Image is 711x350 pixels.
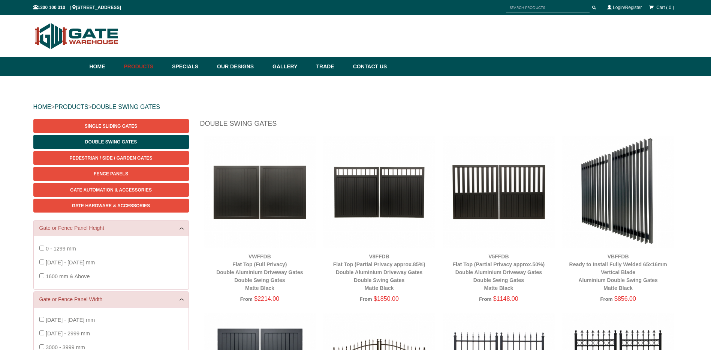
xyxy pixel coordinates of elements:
span: [DATE] - 2999 mm [46,330,90,336]
span: Single Sliding Gates [85,124,137,129]
span: 1300 100 310 | [STREET_ADDRESS] [33,5,121,10]
a: PRODUCTS [55,104,88,110]
a: Home [90,57,120,76]
span: From [600,296,612,302]
img: V5FFDB - Flat Top (Partial Privacy approx.50%) - Double Aluminium Driveway Gates - Double Swing G... [443,136,555,248]
a: Gate Hardware & Accessories [33,199,189,213]
a: Pedestrian / Side / Garden Gates [33,151,189,165]
span: Cart ( 0 ) [656,5,674,10]
span: $856.00 [614,296,636,302]
a: Gallery [269,57,312,76]
a: Trade [312,57,349,76]
span: Fence Panels [94,171,128,177]
span: $1148.00 [493,296,518,302]
span: 0 - 1299 mm [46,246,76,252]
span: $2214.00 [254,296,279,302]
a: Gate or Fence Panel Height [39,224,183,232]
a: V8FFDBFlat Top (Partial Privacy approx.85%)Double Aluminium Driveway GatesDouble Swing GatesMatte... [333,253,425,291]
a: Products [120,57,169,76]
span: From [240,296,253,302]
span: From [479,296,491,302]
span: [DATE] - [DATE] mm [46,259,95,266]
img: VBFFDB - Ready to Install Fully Welded 65x16mm Vertical Blade - Aluminium Double Swing Gates - Ma... [562,136,674,248]
span: Pedestrian / Side / Garden Gates [69,155,152,161]
a: Gate Automation & Accessories [33,183,189,197]
a: Gate or Fence Panel Width [39,296,183,303]
span: [DATE] - [DATE] mm [46,317,95,323]
span: Gate Automation & Accessories [70,187,152,193]
span: Gate Hardware & Accessories [72,203,150,208]
div: > > [33,95,678,119]
input: SEARCH PRODUCTS [506,3,590,12]
span: $1850.00 [374,296,399,302]
img: VWFFDB - Flat Top (Full Privacy) - Double Aluminium Driveway Gates - Double Swing Gates - Matte B... [204,136,316,248]
span: Double Swing Gates [85,139,137,145]
span: From [359,296,372,302]
img: V8FFDB - Flat Top (Partial Privacy approx.85%) - Double Aluminium Driveway Gates - Double Swing G... [323,136,435,248]
a: Single Sliding Gates [33,119,189,133]
a: VBFFDBReady to Install Fully Welded 65x16mm Vertical BladeAluminium Double Swing GatesMatte Black [569,253,667,291]
a: V5FFDBFlat Top (Partial Privacy approx.50%)Double Aluminium Driveway GatesDouble Swing GatesMatte... [453,253,545,291]
a: Our Designs [213,57,269,76]
a: HOME [33,104,51,110]
a: Double Swing Gates [33,135,189,149]
a: DOUBLE SWING GATES [92,104,160,110]
h1: Double Swing Gates [200,119,678,132]
span: 1600 mm & Above [46,273,90,279]
a: Contact Us [349,57,387,76]
a: Login/Register [613,5,642,10]
img: Gate Warehouse [33,19,121,53]
a: VWFFDBFlat Top (Full Privacy)Double Aluminium Driveway GatesDouble Swing GatesMatte Black [216,253,303,291]
a: Fence Panels [33,167,189,181]
a: Specials [168,57,213,76]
